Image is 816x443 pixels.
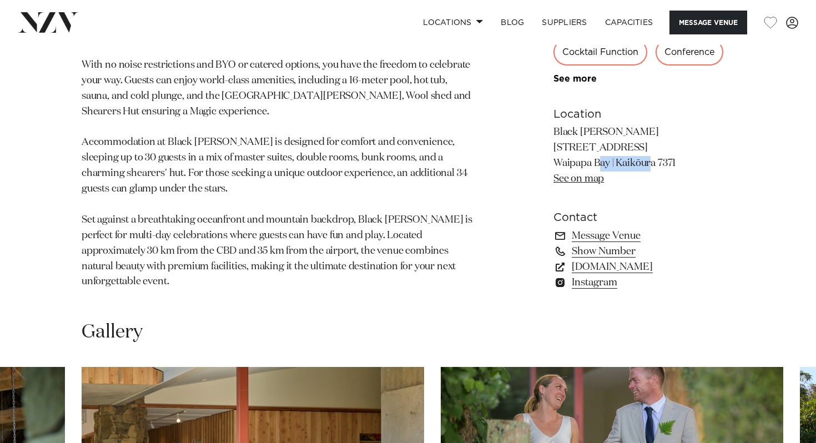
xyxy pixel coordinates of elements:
[656,39,723,66] div: Conference
[596,11,662,34] a: Capacities
[553,106,734,123] h6: Location
[553,173,604,183] a: See on map
[82,58,475,290] p: With no noise restrictions and BYO or catered options, you have the freedom to celebrate your way...
[553,274,734,290] a: Instagram
[553,209,734,225] h6: Contact
[553,243,734,259] a: Show Number
[553,259,734,274] a: [DOMAIN_NAME]
[553,125,734,187] p: Black [PERSON_NAME] [STREET_ADDRESS] Waipapa Bay | Kaikōura 7371
[553,39,647,66] div: Cocktail Function
[492,11,533,34] a: BLOG
[82,320,143,345] h2: Gallery
[669,11,747,34] button: Message Venue
[533,11,596,34] a: SUPPLIERS
[414,11,492,34] a: Locations
[553,228,734,243] a: Message Venue
[18,12,78,32] img: nzv-logo.png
